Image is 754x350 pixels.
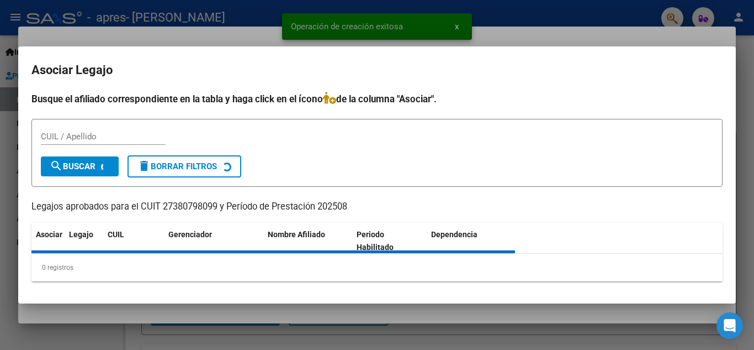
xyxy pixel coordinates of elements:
[137,161,217,171] span: Borrar Filtros
[31,223,65,259] datatable-header-cell: Asociar
[41,156,119,176] button: Buscar
[427,223,516,259] datatable-header-cell: Dependencia
[31,254,723,281] div: 0 registros
[263,223,352,259] datatable-header-cell: Nombre Afiliado
[50,159,63,173] mat-icon: search
[31,200,723,214] p: Legajos aprobados para el CUIT 27380798099 y Período de Prestación 202508
[50,161,95,171] span: Buscar
[164,223,263,259] datatable-header-cell: Gerenciador
[65,223,103,259] datatable-header-cell: Legajo
[36,230,62,239] span: Asociar
[352,223,427,259] datatable-header-cell: Periodo Habilitado
[431,230,477,239] span: Dependencia
[716,312,743,339] div: Open Intercom Messenger
[103,223,164,259] datatable-header-cell: CUIL
[69,230,93,239] span: Legajo
[128,155,241,177] button: Borrar Filtros
[137,159,151,173] mat-icon: delete
[268,230,325,239] span: Nombre Afiliado
[108,230,124,239] span: CUIL
[357,230,394,252] span: Periodo Habilitado
[31,60,723,81] h2: Asociar Legajo
[31,92,723,106] h4: Busque el afiliado correspondiente en la tabla y haga click en el ícono de la columna "Asociar".
[168,230,212,239] span: Gerenciador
